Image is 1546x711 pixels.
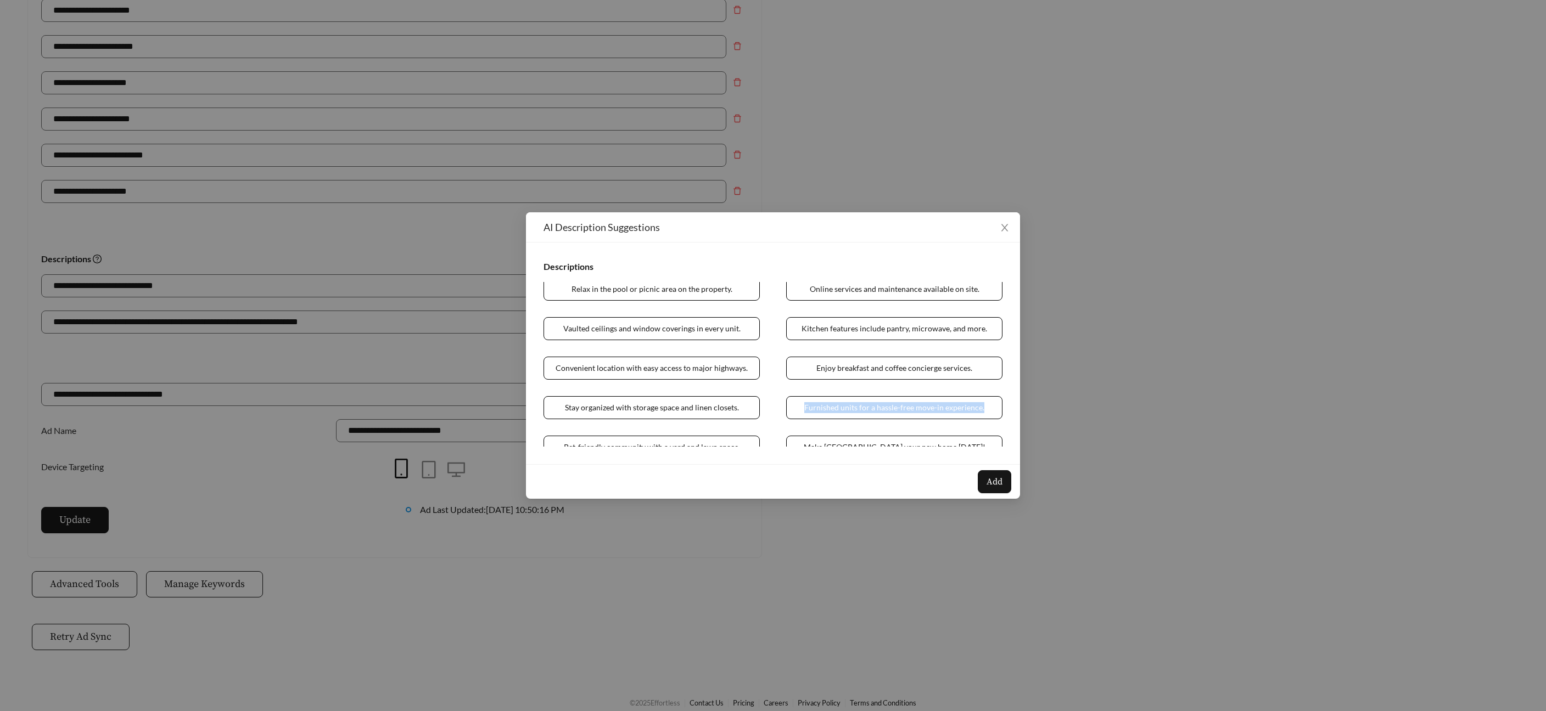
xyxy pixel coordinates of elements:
span: Pet-friendly community with a yard and lawn space. [544,436,760,459]
span: Add [987,475,1002,488]
span: Convenient location with easy access to major highways. [544,357,760,380]
span: Kitchen features include pantry, microwave, and more. [786,317,1002,340]
span: Stay organized with storage space and linen closets. [544,396,760,419]
span: Relax in the pool or picnic area on the property. [544,278,760,301]
button: Close [989,212,1020,243]
button: Add [978,470,1011,493]
span: Enjoy breakfast and coffee concierge services. [786,357,1002,380]
span: close [1000,223,1010,233]
span: Vaulted ceilings and window coverings in every unit. [544,317,760,340]
span: Furnished units for a hassle-free move-in experience. [786,396,1002,419]
span: Online services and maintenance available on site. [786,278,1002,301]
strong: Descriptions [544,261,593,272]
div: AI Description Suggestions [544,221,1002,233]
span: Make [GEOGRAPHIC_DATA] your new home [DATE]! [786,436,1002,459]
